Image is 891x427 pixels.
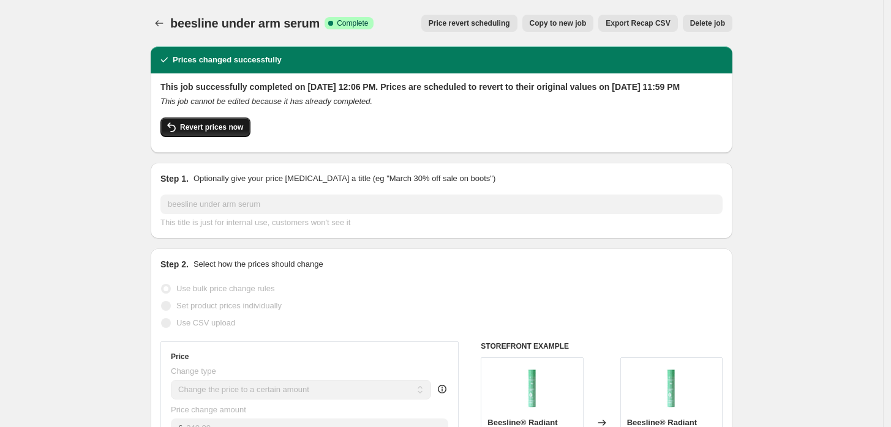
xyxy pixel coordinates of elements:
[530,18,587,28] span: Copy to new job
[176,284,274,293] span: Use bulk price change rules
[171,366,216,376] span: Change type
[160,258,189,270] h2: Step 2.
[180,122,243,132] span: Revert prices now
[598,15,677,32] button: Export Recap CSV
[481,341,723,351] h6: STOREFRONT EXAMPLE
[194,258,323,270] p: Select how the prices should change
[522,15,594,32] button: Copy to new job
[160,117,250,137] button: Revert prices now
[508,364,557,413] img: beesline-radiant-bright-under-arm-serum-cucumber-amp-green-tea-834513_80x.jpg
[170,17,320,30] span: beesline under arm serum
[647,364,696,413] img: beesline-radiant-bright-under-arm-serum-cucumber-amp-green-tea-834513_80x.jpg
[690,18,725,28] span: Delete job
[606,18,670,28] span: Export Recap CSV
[337,18,368,28] span: Complete
[151,15,168,32] button: Price change jobs
[436,383,448,395] div: help
[173,54,282,66] h2: Prices changed successfully
[160,218,350,227] span: This title is just for internal use, customers won't see it
[171,405,246,414] span: Price change amount
[176,301,282,310] span: Set product prices individually
[194,173,495,185] p: Optionally give your price [MEDICAL_DATA] a title (eg "March 30% off sale on boots")
[176,318,235,327] span: Use CSV upload
[160,97,372,106] i: This job cannot be edited because it has already completed.
[683,15,732,32] button: Delete job
[429,18,510,28] span: Price revert scheduling
[160,195,723,214] input: 30% off holiday sale
[421,15,517,32] button: Price revert scheduling
[160,81,723,93] h2: This job successfully completed on [DATE] 12:06 PM. Prices are scheduled to revert to their origi...
[160,173,189,185] h2: Step 1.
[171,352,189,362] h3: Price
